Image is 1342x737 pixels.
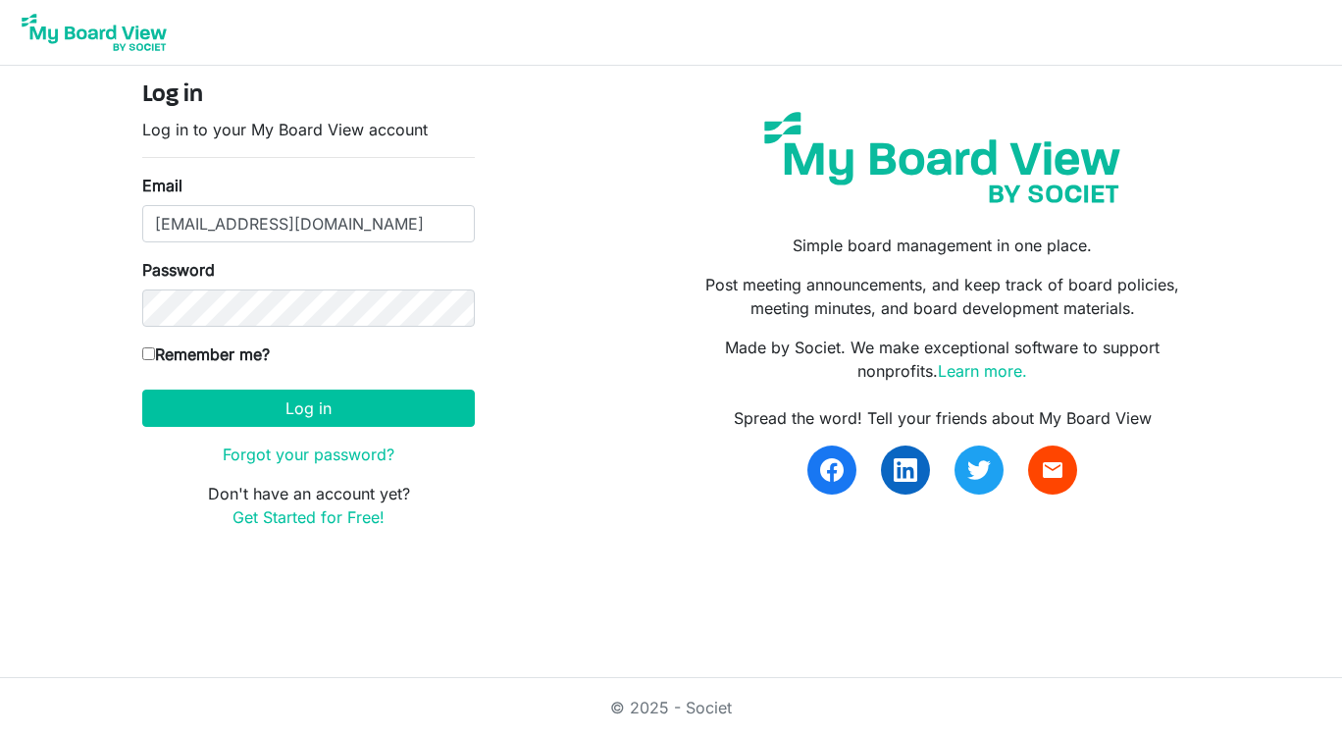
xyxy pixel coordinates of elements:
[938,361,1027,381] a: Learn more.
[967,458,991,482] img: twitter.svg
[1041,458,1064,482] span: email
[142,258,215,282] label: Password
[894,458,917,482] img: linkedin.svg
[142,482,475,529] p: Don't have an account yet?
[610,698,732,717] a: © 2025 - Societ
[142,342,270,366] label: Remember me?
[142,118,475,141] p: Log in to your My Board View account
[223,445,394,464] a: Forgot your password?
[142,81,475,110] h4: Log in
[142,174,182,197] label: Email
[820,458,844,482] img: facebook.svg
[142,390,475,427] button: Log in
[686,234,1200,257] p: Simple board management in one place.
[686,273,1200,320] p: Post meeting announcements, and keep track of board policies, meeting minutes, and board developm...
[1028,446,1077,495] a: email
[232,507,385,527] a: Get Started for Free!
[749,97,1135,218] img: my-board-view-societ.svg
[16,8,173,57] img: My Board View Logo
[686,336,1200,383] p: Made by Societ. We make exceptional software to support nonprofits.
[686,406,1200,430] div: Spread the word! Tell your friends about My Board View
[142,347,155,360] input: Remember me?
